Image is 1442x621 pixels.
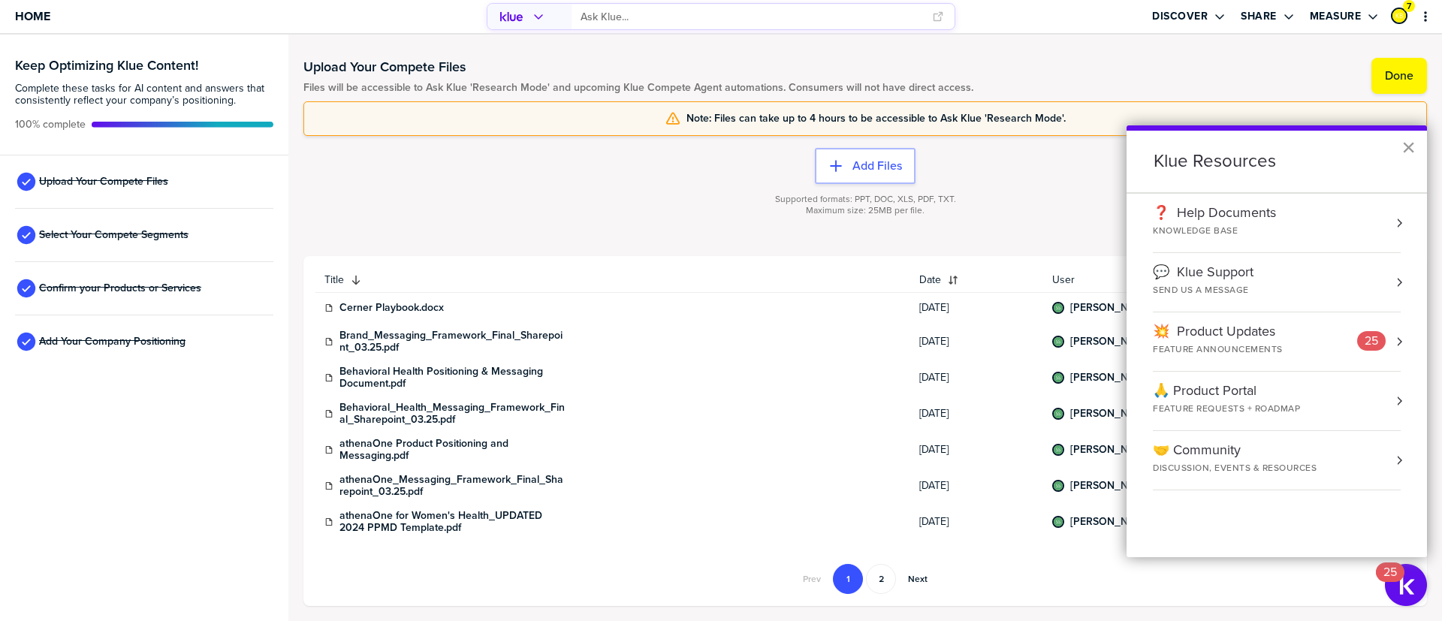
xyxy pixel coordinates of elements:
img: 552e032844afc2450db752c4aba18f17-sml.png [1392,9,1406,23]
a: athenaOne Product Positioning and Messaging.pdf [339,438,565,462]
div: Syam Sasidharan [1052,516,1064,528]
button: Open Resource Center, 25 new notifications [1385,564,1427,606]
span: [DATE] [919,336,1034,348]
img: ebc6ddbd162de32c16aad98552750454-sml.png [1054,303,1063,312]
span: Note: Files can take up to 4 hours to be accessible to Ask Klue 'Research Mode'. [686,113,1066,125]
span: [DATE] [919,302,1034,314]
span: Files will be accessible to Ask Klue 'Research Mode' and upcoming Klue Compete Agent automations.... [303,82,973,94]
button: Go to page 2 [866,564,896,594]
div: 💥 Product Updates [1153,324,1313,340]
div: Syam Sasidharan [1052,444,1064,456]
button: Go to previous page [794,564,830,594]
div: Syam Sasidharan [1052,336,1064,348]
a: Behavioral_Health_Messaging_Framework_Final_Sharepoint_03.25.pdf [339,402,565,426]
span: Date [919,274,941,286]
span: 7 [1407,1,1411,12]
div: Syam Sasidharan [1052,480,1064,492]
span: Select Your Compete Segments [39,229,189,241]
a: athenaOne for Women's Health_UPDATED 2024 PPMD Template.pdf [339,510,565,534]
button: Close [1401,135,1416,159]
label: Measure [1310,10,1362,23]
label: Done [1385,68,1413,83]
span: Title [324,274,344,286]
span: User [1052,274,1308,286]
a: [PERSON_NAME] [1070,408,1153,420]
img: ebc6ddbd162de32c16aad98552750454-sml.png [1054,517,1063,526]
img: ebc6ddbd162de32c16aad98552750454-sml.png [1054,373,1063,382]
button: Go to next page [899,564,937,594]
a: [PERSON_NAME] [1070,302,1153,314]
label: Share [1241,10,1277,23]
div: Syam Sasidharan [1052,302,1064,314]
label: Add Files [852,158,902,173]
div: 💬 Klue Support [1153,264,1284,281]
span: [DATE] [919,408,1034,420]
span: Add Your Company Positioning [39,336,186,348]
img: ebc6ddbd162de32c16aad98552750454-sml.png [1054,409,1063,418]
img: ebc6ddbd162de32c16aad98552750454-sml.png [1054,481,1063,490]
div: 🙏 Product Portal [1153,383,1300,399]
a: [PERSON_NAME] [1070,480,1153,492]
div: Kiranbabu Babu [1391,8,1407,24]
input: Ask Klue... [581,5,923,29]
div: 25 [1383,572,1397,592]
button: Title [315,268,910,292]
span: [DATE] [919,444,1034,456]
span: Home [15,10,50,23]
img: ebc6ddbd162de32c16aad98552750454-sml.png [1054,445,1063,454]
a: Edit Profile [1389,6,1409,26]
button: Add Files [815,148,916,184]
div: Syam Sasidharan [1052,408,1064,420]
a: [PERSON_NAME] [1070,444,1153,456]
span: Confirm your Products or Services [39,282,201,294]
span: [DATE] [919,372,1034,384]
h2: Klue Resources [1127,131,1427,192]
a: [PERSON_NAME] [1070,372,1153,384]
div: ❓ Help Documents [1153,205,1276,222]
button: Date [910,268,1043,292]
div: FEATURE ANNOUNCEMENTS [1153,343,1313,356]
div: Feature Requests + Roadmap [1153,402,1300,415]
h1: Upload Your Compete Files [303,58,973,76]
h3: Keep Optimizing Klue Content! [15,59,273,72]
button: Done [1371,58,1427,94]
a: Cerner Playbook.docx [339,302,444,314]
div: 🤝 Community [1153,442,1317,459]
div: Discussion, Events & Resources [1153,462,1317,475]
a: athenaOne_Messaging_Framework_Final_Sharepoint_03.25.pdf [339,474,565,498]
span: Active [15,119,86,131]
img: ebc6ddbd162de32c16aad98552750454-sml.png [1054,337,1063,346]
div: Resource Center [1127,125,1427,557]
a: Brand_Messaging_Framework_Final_Sharepoint_03.25.pdf [339,330,565,354]
span: Supported formats: PPT, DOC, XLS, PDF, TXT. [775,194,956,205]
div: SEND US A MESSAGE [1153,284,1284,297]
a: [PERSON_NAME] [1070,516,1153,528]
a: [PERSON_NAME] [1070,336,1153,348]
div: Syam Sasidharan [1052,372,1064,384]
span: Maximum size: 25MB per file. [806,205,925,216]
label: Discover [1152,10,1208,23]
span: Upload Your Compete Files [39,176,168,188]
span: [DATE] [919,480,1034,492]
a: Behavioral Health Positioning & Messaging Document.pdf [339,366,565,390]
div: KNOWLEDGE BASE [1153,225,1276,237]
span: Complete these tasks for AI content and answers that consistently reflect your company’s position... [15,83,273,107]
span: [DATE] [919,516,1034,528]
nav: Pagination Navigation [792,564,938,594]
